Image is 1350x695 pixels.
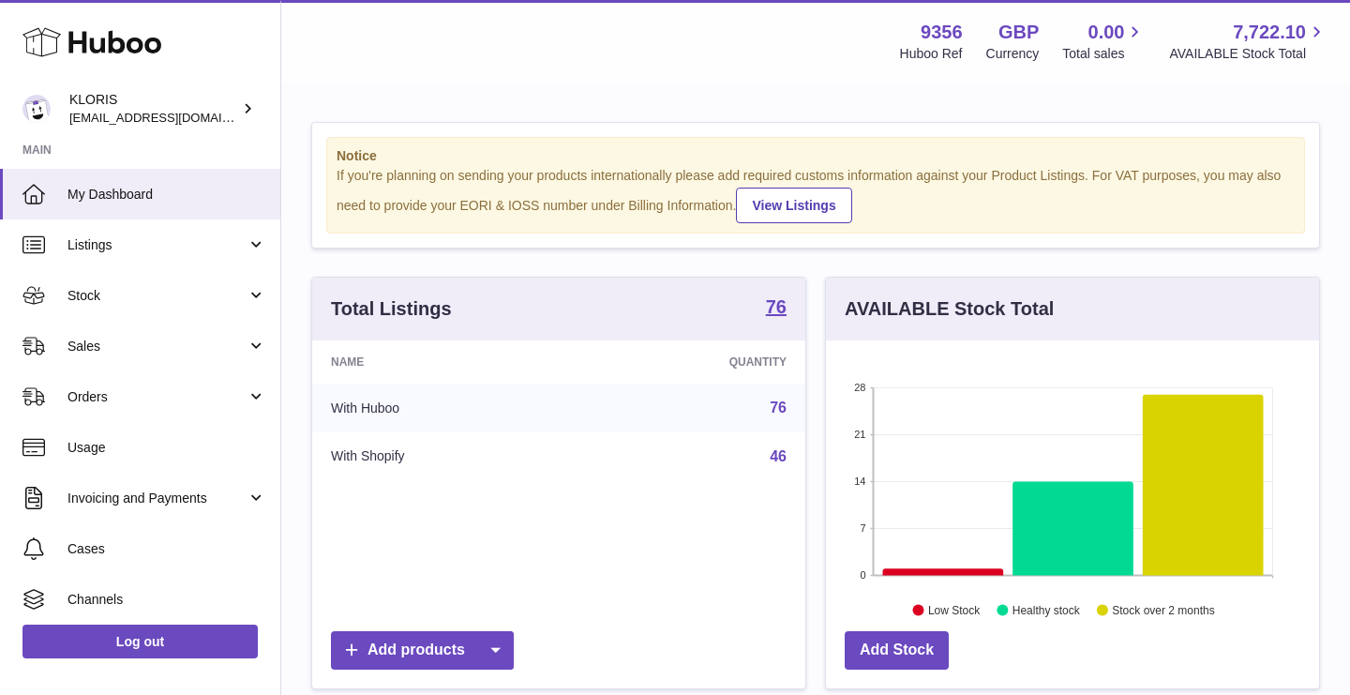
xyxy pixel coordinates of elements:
[331,296,452,322] h3: Total Listings
[67,490,247,507] span: Invoicing and Payments
[67,591,266,609] span: Channels
[1088,20,1125,45] span: 0.00
[67,338,247,355] span: Sales
[1169,20,1327,63] a: 7,722.10 AVAILABLE Stock Total
[69,110,276,125] span: [EMAIL_ADDRESS][DOMAIN_NAME]
[22,625,258,658] a: Log out
[845,631,949,670] a: Add Stock
[67,186,266,204] span: My Dashboard
[900,45,963,63] div: Huboo Ref
[1062,20,1146,63] a: 0.00 Total sales
[845,296,1054,322] h3: AVAILABLE Stock Total
[1233,20,1306,45] span: 7,722.10
[1112,603,1214,616] text: Stock over 2 months
[854,476,865,487] text: 14
[766,297,787,320] a: 76
[67,236,247,254] span: Listings
[736,188,851,223] a: View Listings
[928,603,981,616] text: Low Stock
[337,167,1295,223] div: If you're planning on sending your products internationally please add required customs informati...
[860,522,865,534] text: 7
[337,147,1295,165] strong: Notice
[770,448,787,464] a: 46
[860,569,865,581] text: 0
[998,20,1039,45] strong: GBP
[67,388,247,406] span: Orders
[770,400,787,415] a: 76
[69,91,238,127] div: KLORIS
[1012,603,1081,616] text: Healthy stock
[766,297,787,316] strong: 76
[331,631,514,670] a: Add products
[921,20,963,45] strong: 9356
[1062,45,1146,63] span: Total sales
[67,439,266,457] span: Usage
[67,540,266,558] span: Cases
[1169,45,1327,63] span: AVAILABLE Stock Total
[854,429,865,440] text: 21
[986,45,1040,63] div: Currency
[312,384,578,432] td: With Huboo
[67,287,247,305] span: Stock
[578,340,805,384] th: Quantity
[312,432,578,481] td: With Shopify
[22,95,51,123] img: huboo@kloriscbd.com
[312,340,578,384] th: Name
[854,382,865,393] text: 28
